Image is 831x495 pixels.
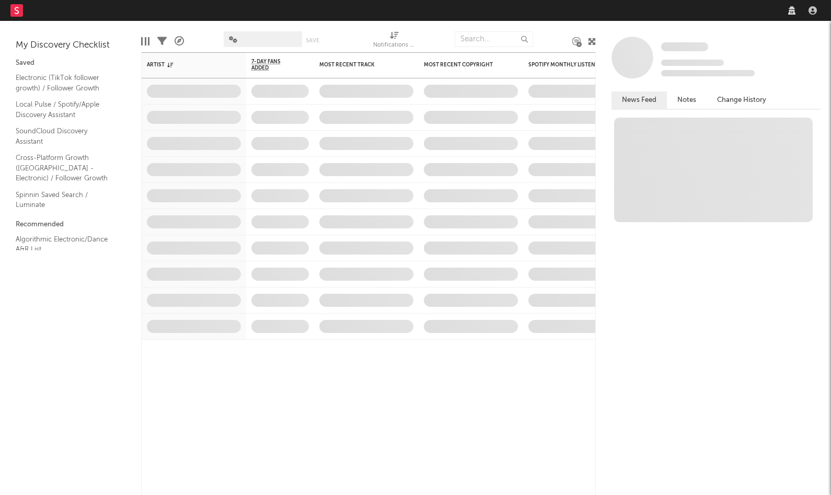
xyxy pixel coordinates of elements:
a: Local Pulse / Spotify/Apple Discovery Assistant [16,99,115,120]
div: Notifications (Artist) [373,26,415,56]
input: Search... [455,31,533,47]
div: Spotify Monthly Listeners [528,62,607,68]
span: Some Artist [661,42,708,51]
button: Notes [667,91,707,109]
button: Change History [707,91,777,109]
div: Notifications (Artist) [373,39,415,52]
div: Most Recent Track [319,62,398,68]
div: A&R Pipeline [175,26,184,56]
div: Edit Columns [141,26,149,56]
span: 0 fans last week [661,70,755,76]
div: Saved [16,57,125,70]
button: News Feed [611,91,667,109]
span: 7-Day Fans Added [251,59,293,71]
div: Most Recent Copyright [424,62,502,68]
a: Algorithmic Electronic/Dance A&R List [16,234,115,255]
span: Tracking Since: [DATE] [661,60,724,66]
div: Recommended [16,218,125,231]
div: My Discovery Checklist [16,39,125,52]
div: Filters [157,26,167,56]
a: Cross-Platform Growth ([GEOGRAPHIC_DATA] - Electronic) / Follower Growth [16,152,115,184]
a: Spinnin Saved Search / Luminate [16,189,115,211]
a: Some Artist [661,42,708,52]
button: Save [306,38,319,43]
a: Electronic (TikTok follower growth) / Follower Growth [16,72,115,94]
div: Artist [147,62,225,68]
a: SoundCloud Discovery Assistant [16,125,115,147]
